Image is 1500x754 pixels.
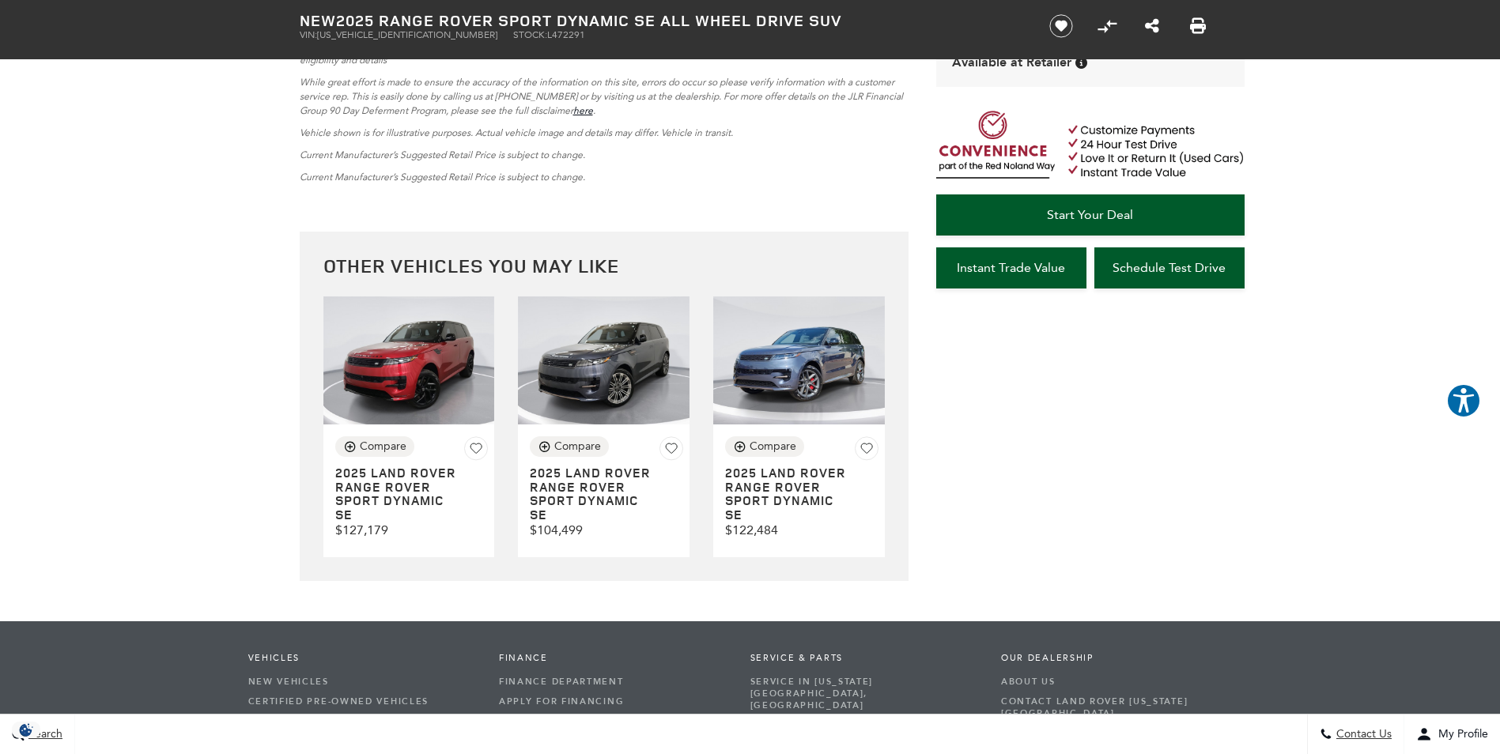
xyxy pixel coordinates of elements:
[248,711,476,731] a: Pre-Owned Vehicles
[725,466,848,522] h3: 2025 LAND ROVER Range Rover Sport Dynamic SE
[300,75,909,118] p: While great effort is made to ensure the accuracy of the information on this site, errors do occu...
[1001,653,1229,664] span: Our Dealership
[725,436,804,457] button: Compare Vehicle
[530,466,652,522] h3: 2025 LAND ROVER Range Rover Sport Dynamic SE
[750,653,978,664] span: Service & Parts
[1404,714,1500,754] button: Open user profile menu
[464,436,488,464] button: Save Vehicle
[360,439,406,454] div: Compare
[547,29,585,40] span: L472291
[300,9,336,31] strong: New
[335,466,458,522] h3: 2025 LAND ROVER Range Rover Sport Dynamic SE
[750,672,978,715] a: Service in [US_STATE][GEOGRAPHIC_DATA], [GEOGRAPHIC_DATA]
[300,148,909,162] p: Current Manufacturer’s Suggested Retail Price is subject to change.
[725,522,878,537] p: $122,484
[335,436,414,457] button: Compare Vehicle
[335,466,489,537] a: 2025 LAND ROVER Range Rover Sport Dynamic SE $127,179
[8,722,44,738] img: Opt-Out Icon
[1446,383,1481,418] button: Explore your accessibility options
[300,29,317,40] span: VIN:
[1001,692,1229,723] a: Contact Land Rover [US_STATE][GEOGRAPHIC_DATA]
[530,522,683,537] p: $104,499
[1094,247,1245,288] a: Schedule Test Drive
[248,672,476,692] a: New Vehicles
[248,692,476,711] a: Certified Pre-Owned Vehicles
[1332,728,1392,741] span: Contact Us
[317,29,497,40] span: [US_VEHICLE_IDENTIFICATION_NUMBER]
[713,296,885,425] img: 2025 LAND ROVER Range Rover Sport Dynamic SE
[499,692,727,711] a: Apply for Financing
[573,105,593,116] a: here
[248,653,476,664] span: Vehicles
[530,436,609,457] button: Compare Vehicle
[750,439,796,454] div: Compare
[659,436,683,464] button: Save Vehicle
[335,522,489,537] p: $127,179
[1001,672,1229,692] a: About Us
[323,296,495,425] img: 2025 LAND ROVER Range Rover Sport Dynamic SE
[300,170,909,184] p: Current Manufacturer’s Suggested Retail Price is subject to change.
[1432,728,1488,741] span: My Profile
[1190,17,1206,36] a: Print this New 2025 Range Rover Sport Dynamic SE All Wheel Drive SUV
[936,247,1086,288] a: Instant Trade Value
[1075,57,1087,69] div: Vehicle is in stock and ready for immediate delivery. Due to demand, availability is subject to c...
[323,255,885,276] h2: Other Vehicles You May Like
[1113,260,1226,275] span: Schedule Test Drive
[499,711,727,731] a: Payment Calculator
[499,653,727,664] span: Finance
[300,126,909,140] p: Vehicle shown is for illustrative purposes. Actual vehicle image and details may differ. Vehicle ...
[1095,14,1119,38] button: Compare Vehicle
[518,296,690,425] img: 2025 LAND ROVER Range Rover Sport Dynamic SE
[855,436,878,464] button: Save Vehicle
[936,194,1245,236] a: Start Your Deal
[499,672,727,692] a: Finance Department
[1047,207,1133,222] span: Start Your Deal
[554,439,601,454] div: Compare
[936,296,1245,545] iframe: YouTube video player
[8,722,44,738] section: Click to Open Cookie Consent Modal
[530,466,683,537] a: 2025 LAND ROVER Range Rover Sport Dynamic SE $104,499
[725,466,878,537] a: 2025 LAND ROVER Range Rover Sport Dynamic SE $122,484
[1145,17,1159,36] a: Share this New 2025 Range Rover Sport Dynamic SE All Wheel Drive SUV
[300,12,1023,29] h1: 2025 Range Rover Sport Dynamic SE All Wheel Drive SUV
[952,54,1071,71] span: Available at Retailer
[513,29,547,40] span: Stock:
[957,260,1065,275] span: Instant Trade Value
[1446,383,1481,421] aside: Accessibility Help Desk
[1044,13,1079,39] button: Save vehicle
